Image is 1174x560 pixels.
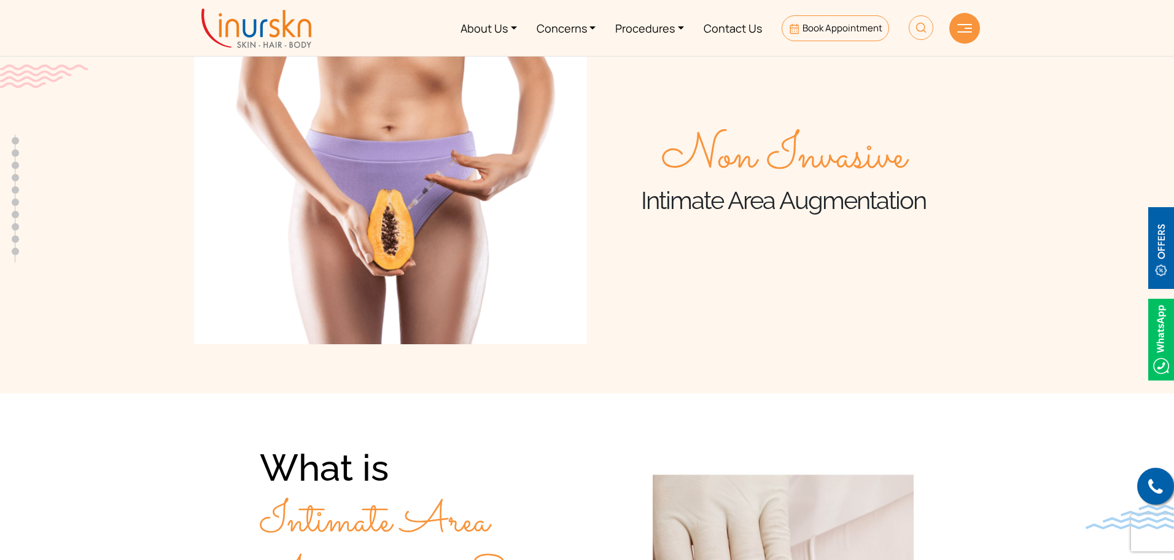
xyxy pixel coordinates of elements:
[527,5,606,51] a: Concerns
[201,9,311,48] img: inurskn-logo
[1148,331,1174,345] a: Whatsappicon
[1148,207,1174,289] img: offerBt
[661,130,906,185] span: Non Invasive
[1148,299,1174,381] img: Whatsappicon
[1086,505,1174,529] img: bluewave
[909,15,933,40] img: HeaderSearch
[605,5,694,51] a: Procedures
[803,22,882,34] span: Book Appointment
[721,233,852,260] a: Book Appointmentorange-arrow
[957,24,972,33] img: hamLine.svg
[738,241,835,252] span: Book Appointment
[451,5,527,51] a: About Us
[694,5,772,51] a: Contact Us
[822,244,835,251] img: orange-arrow
[782,15,889,41] a: Book Appointment
[587,185,980,216] h1: Intimate Area Augmentation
